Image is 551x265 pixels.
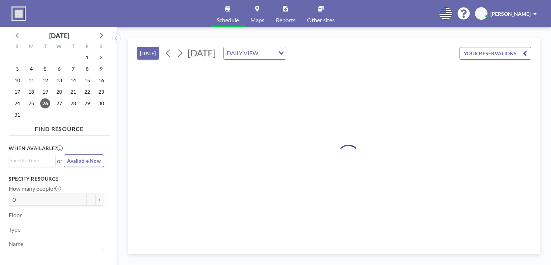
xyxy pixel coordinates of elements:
[68,64,78,74] span: Thursday, August 7, 2025
[490,11,531,17] span: [PERSON_NAME]
[82,87,92,97] span: Friday, August 22, 2025
[96,64,106,74] span: Saturday, August 9, 2025
[94,42,108,52] div: S
[54,64,64,74] span: Wednesday, August 6, 2025
[67,158,101,164] span: Available Now
[12,87,22,97] span: Sunday, August 17, 2025
[82,64,92,74] span: Friday, August 8, 2025
[250,17,264,23] span: Maps
[57,157,62,164] span: or
[217,17,239,23] span: Schedule
[12,75,22,85] span: Sunday, August 10, 2025
[11,6,26,21] img: organization-logo
[49,31,69,41] div: [DATE]
[96,87,106,97] span: Saturday, August 23, 2025
[82,75,92,85] span: Friday, August 15, 2025
[26,64,36,74] span: Monday, August 4, 2025
[82,52,92,62] span: Friday, August 1, 2025
[24,42,38,52] div: M
[137,47,159,60] button: [DATE]
[9,226,20,233] label: Type
[9,155,55,166] div: Search for option
[96,75,106,85] span: Saturday, August 16, 2025
[40,87,50,97] span: Tuesday, August 19, 2025
[82,98,92,108] span: Friday, August 29, 2025
[9,185,61,192] label: How many people?
[38,42,52,52] div: T
[260,48,274,58] input: Search for option
[9,240,23,247] label: Name
[95,194,104,206] button: +
[12,98,22,108] span: Sunday, August 24, 2025
[26,98,36,108] span: Monday, August 25, 2025
[12,110,22,120] span: Sunday, August 31, 2025
[9,176,104,182] h3: Specify resource
[10,251,100,260] input: Search for option
[225,48,260,58] span: DAILY VIEW
[64,154,104,167] button: Available Now
[479,10,484,17] span: JJ
[307,17,335,23] span: Other sites
[52,42,66,52] div: W
[460,47,531,60] button: YOUR RESERVATIONS
[12,64,22,74] span: Sunday, August 3, 2025
[26,75,36,85] span: Monday, August 11, 2025
[188,47,216,58] span: [DATE]
[40,64,50,74] span: Tuesday, August 5, 2025
[40,98,50,108] span: Tuesday, August 26, 2025
[80,42,94,52] div: F
[66,42,80,52] div: T
[54,98,64,108] span: Wednesday, August 27, 2025
[9,211,22,219] label: Floor
[87,194,95,206] button: -
[9,249,104,261] div: Search for option
[9,122,110,132] h4: FIND RESOURCE
[276,17,296,23] span: Reports
[26,87,36,97] span: Monday, August 18, 2025
[96,52,106,62] span: Saturday, August 2, 2025
[40,75,50,85] span: Tuesday, August 12, 2025
[68,87,78,97] span: Thursday, August 21, 2025
[224,47,286,59] div: Search for option
[68,75,78,85] span: Thursday, August 14, 2025
[54,75,64,85] span: Wednesday, August 13, 2025
[54,87,64,97] span: Wednesday, August 20, 2025
[10,157,51,164] input: Search for option
[96,98,106,108] span: Saturday, August 30, 2025
[68,98,78,108] span: Thursday, August 28, 2025
[10,42,24,52] div: S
